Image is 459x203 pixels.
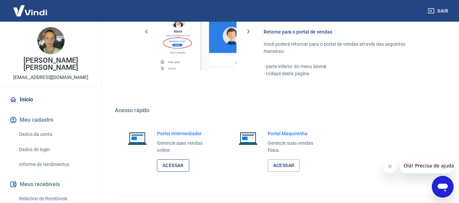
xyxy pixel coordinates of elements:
[8,177,93,192] button: Meus recebíveis
[264,70,426,77] p: - rodapé desta página
[268,140,324,154] p: Gerencie suas vendas física.
[268,130,324,137] h6: Portal Maquininha
[8,0,52,21] img: Vindi
[5,57,96,71] p: [PERSON_NAME] [PERSON_NAME]
[16,158,93,171] a: Informe de rendimentos
[268,159,300,172] a: Acessar
[264,28,426,35] h6: Retorne para o portal de vendas
[4,5,57,10] span: Olá! Precisa de ajuda?
[432,176,454,198] iframe: Botão para abrir a janela de mensagens
[16,127,93,141] a: Dados da conta
[115,107,443,114] h5: Acesso rápido
[37,27,65,54] img: 15d61fe2-2cf3-463f-abb3-188f2b0ad94a.jpeg
[426,5,451,17] button: Sair
[157,140,213,154] p: Gerencie suas vendas online.
[8,92,93,107] a: Início
[8,113,93,127] button: Meu cadastro
[383,160,397,173] iframe: Fechar mensagem
[123,130,152,146] img: Imagem de um notebook aberto
[16,143,93,157] a: Dados de login
[234,130,262,146] img: Imagem de um notebook aberto
[264,41,426,55] p: Você poderá retornar para o portal de vendas através das seguintes maneiras:
[264,63,426,70] p: - parte inferior do menu lateral
[13,74,88,81] p: [EMAIL_ADDRESS][DOMAIN_NAME]
[400,158,454,173] iframe: Mensagem da empresa
[157,159,189,172] a: Acessar
[157,130,213,137] h6: Portal Intermediador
